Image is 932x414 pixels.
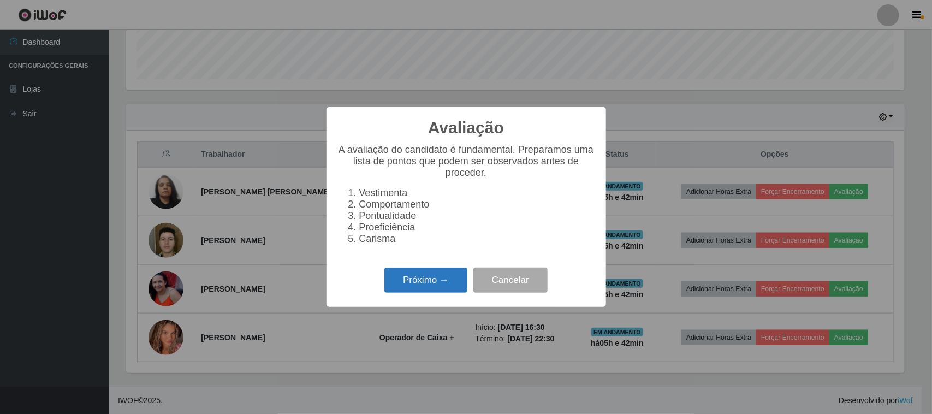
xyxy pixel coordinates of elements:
[359,210,595,222] li: Pontualidade
[359,222,595,233] li: Proeficiência
[337,144,595,179] p: A avaliação do candidato é fundamental. Preparamos uma lista de pontos que podem ser observados a...
[359,187,595,199] li: Vestimenta
[359,233,595,245] li: Carisma
[384,268,467,293] button: Próximo →
[359,199,595,210] li: Comportamento
[473,268,548,293] button: Cancelar
[428,118,504,138] h2: Avaliação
